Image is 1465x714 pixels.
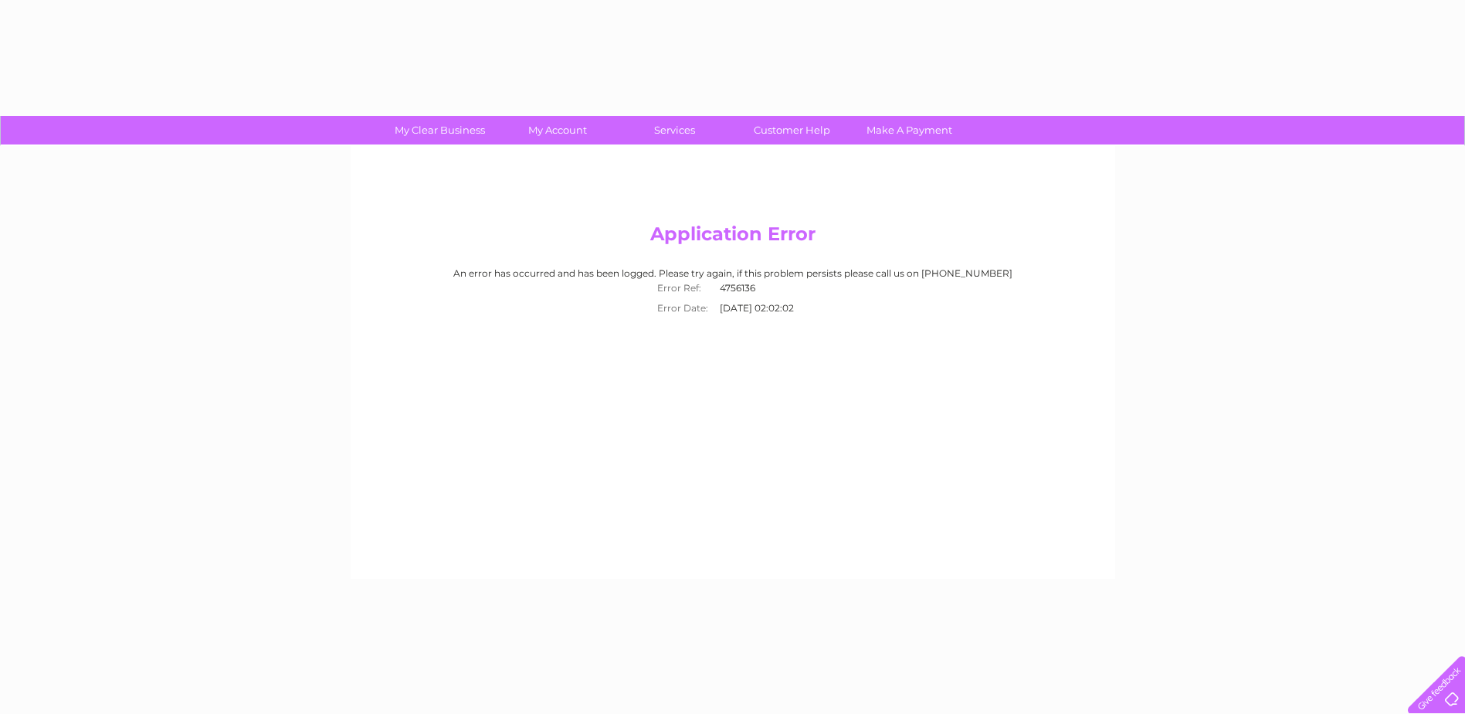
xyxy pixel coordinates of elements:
[649,298,716,318] th: Error Date:
[846,116,973,144] a: Make A Payment
[728,116,856,144] a: Customer Help
[716,278,816,298] td: 4756136
[716,298,816,318] td: [DATE] 02:02:02
[365,223,1100,253] h2: Application Error
[649,278,716,298] th: Error Ref:
[611,116,738,144] a: Services
[365,268,1100,318] div: An error has occurred and has been logged. Please try again, if this problem persists please call...
[376,116,504,144] a: My Clear Business
[493,116,621,144] a: My Account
